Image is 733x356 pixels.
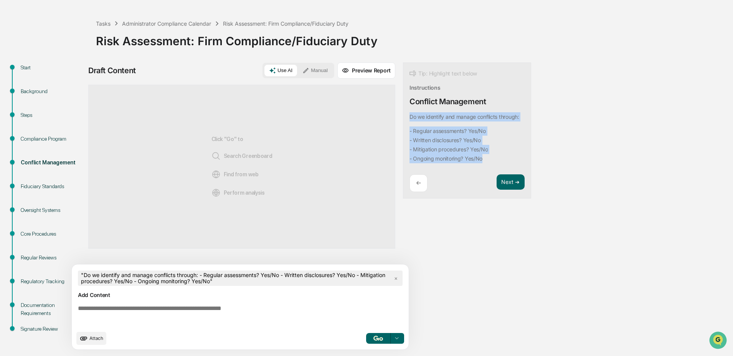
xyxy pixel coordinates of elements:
[21,64,84,72] div: Start
[96,20,111,27] div: Tasks
[8,137,14,143] div: 🖐️
[21,87,84,95] div: Background
[76,332,106,345] button: upload document
[122,20,211,27] div: Administrator Compliance Calendar
[63,136,95,144] span: Attestations
[15,105,21,111] img: 1746055101610-c473b297-6a78-478c-a979-82029cc54cd1
[708,331,729,351] iframe: Open customer support
[409,69,477,78] div: Tip: Highlight text below
[88,66,136,75] div: Draft Content
[78,271,403,286] div: "Do we identify and manage conflicts through: - Regular assessments? Yes/No - Written disclosures...
[211,188,221,197] img: Analysis
[409,84,441,91] div: Instructions
[54,169,93,175] a: Powered byPylon
[5,133,53,147] a: 🖐️Preclearance
[56,137,62,143] div: 🗄️
[76,290,404,300] div: Add Content
[409,97,486,106] div: Conflict Management
[16,59,30,72] img: 8933085812038_c878075ebb4cc5468115_72.jpg
[8,97,20,109] img: Jack Rasmussen
[337,62,395,79] button: Preview Report
[211,151,272,161] span: Search Greenboard
[68,104,84,110] span: [DATE]
[35,59,126,66] div: Start new chat
[264,65,297,76] button: Use AI
[211,151,221,161] img: Search
[211,170,259,179] span: Find from web
[366,333,391,344] button: Go
[298,65,332,76] button: Manual
[223,20,348,27] div: Risk Assessment: Firm Compliance/Fiduciary Duty
[409,113,519,120] p: Do we identify and manage conflicts through:
[211,97,272,236] div: Click "Go" to
[130,61,140,70] button: Start new chat
[96,28,729,48] div: Risk Assessment: Firm Compliance/Fiduciary Duty
[21,135,84,143] div: Compliance Program
[21,206,84,214] div: Oversight Systems
[24,104,62,110] span: [PERSON_NAME]
[21,182,84,190] div: Fiduciary Standards
[8,16,140,28] p: How can we help?
[89,335,103,341] span: Attach
[21,301,84,317] div: Documentation Requirements
[78,271,393,286] span: "Do we identify and manage conflicts through: - Regular assessments? Yes/No - Written disclosures...
[373,336,383,341] img: Go
[391,273,401,284] span: ×
[21,277,84,285] div: Regulatory Tracking
[8,85,49,91] div: Past conversations
[8,151,14,157] div: 🔎
[5,148,51,161] a: 🔎Data Lookup
[15,136,50,144] span: Preclearance
[416,179,421,187] p: ←
[21,254,84,262] div: Regular Reviews
[15,151,48,158] span: Data Lookup
[119,84,140,93] button: See all
[35,66,109,72] div: We're offline, we'll be back soon
[21,230,84,238] div: Core Procedures
[53,133,98,147] a: 🗄️Attestations
[20,35,127,43] input: Clear
[64,104,66,110] span: •
[497,174,525,190] button: Next ➔
[21,159,84,167] div: Conflict Management
[76,169,93,175] span: Pylon
[211,170,221,179] img: Web
[21,325,84,333] div: Signature Review
[409,126,519,163] code: - Regular assessments? Yes/No - Written disclosures? Yes/No - Mitigation procedures? Yes/No - Ong...
[211,188,265,197] span: Perform analysis
[21,111,84,119] div: Steps
[8,59,21,72] img: 1746055101610-c473b297-6a78-478c-a979-82029cc54cd1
